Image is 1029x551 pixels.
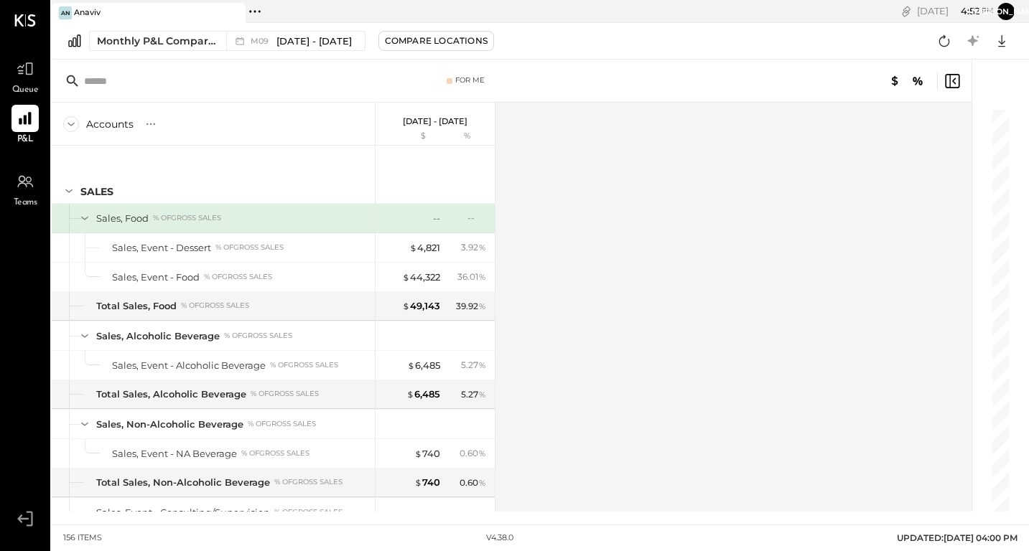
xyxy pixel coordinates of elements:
[274,477,343,487] div: % of GROSS SALES
[251,37,273,45] span: M09
[97,34,218,48] div: Monthly P&L Comparison
[478,270,486,282] span: %
[402,300,410,311] span: $
[248,419,316,429] div: % of GROSS SALES
[414,476,422,488] span: $
[406,388,414,400] span: $
[478,447,486,458] span: %
[402,299,440,313] div: 49,143
[478,359,486,370] span: %
[460,476,486,489] div: 0.60
[96,506,270,519] div: Sales, Event - Consulting/Supervision
[409,241,440,255] div: 4,821
[414,447,440,461] div: 740
[414,476,440,489] div: 740
[112,359,266,372] div: Sales, Event - Alcoholic Beverage
[461,359,486,372] div: 5.27
[1,105,50,146] a: P&L
[461,241,486,254] div: 3.92
[383,131,440,142] div: $
[1,168,50,209] a: Teams
[378,31,494,51] button: Compare Locations
[80,184,113,199] div: SALES
[224,331,292,341] div: % of GROSS SALES
[86,117,134,131] div: Accounts
[251,389,319,399] div: % of GROSS SALES
[276,34,352,48] span: [DATE] - [DATE]
[96,299,177,313] div: Total Sales, Food
[274,507,343,517] div: % of GROSS SALES
[14,197,37,209] span: Teams
[1,55,50,97] a: Queue
[17,133,34,146] span: P&L
[112,270,200,284] div: Sales, Event - Food
[899,4,913,19] div: copy link
[89,31,365,51] button: Monthly P&L Comparison M09[DATE] - [DATE]
[406,387,440,401] div: 6,485
[241,448,309,458] div: % of GROSS SALES
[478,300,486,311] span: %
[444,131,490,142] div: %
[181,301,249,311] div: % of GROSS SALES
[385,34,488,47] div: Compare Locations
[456,300,486,313] div: 39.92
[96,418,243,431] div: Sales, Non-Alcoholic Beverage
[12,84,39,97] span: Queue
[467,212,486,224] div: --
[997,3,1015,20] button: [PERSON_NAME]
[270,360,338,370] div: % of GROSS SALES
[74,7,101,19] div: Anaviv
[215,242,284,253] div: % of GROSS SALES
[461,388,486,401] div: 5.27
[409,242,417,253] span: $
[153,213,221,223] div: % of GROSS SALES
[96,329,220,343] div: Sales, Alcoholic Beverage
[112,447,237,461] div: Sales, Event - NA Beverage
[457,270,486,283] div: 36.01
[204,272,272,282] div: % of GROSS SALES
[478,241,486,253] span: %
[407,359,415,371] span: $
[414,448,422,459] span: $
[403,116,467,126] p: [DATE] - [DATE]
[478,388,486,400] span: %
[407,359,440,372] div: 6,485
[402,271,410,283] span: $
[433,212,440,225] div: --
[467,506,486,518] div: --
[951,4,979,18] span: 4 : 52
[59,6,72,19] div: An
[96,476,270,489] div: Total Sales, Non-Alcoholic Beverage
[917,4,994,18] div: [DATE]
[433,506,440,519] div: --
[455,75,485,85] div: For Me
[486,532,513,544] div: v 4.38.0
[96,212,149,225] div: Sales, Food
[402,270,440,284] div: 44,322
[478,476,486,488] span: %
[897,532,1018,543] span: UPDATED: [DATE] 04:00 PM
[460,447,486,460] div: 0.60
[96,387,246,401] div: Total Sales, Alcoholic Beverage
[112,241,211,255] div: Sales, Event - Dessert
[63,532,102,544] div: 156 items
